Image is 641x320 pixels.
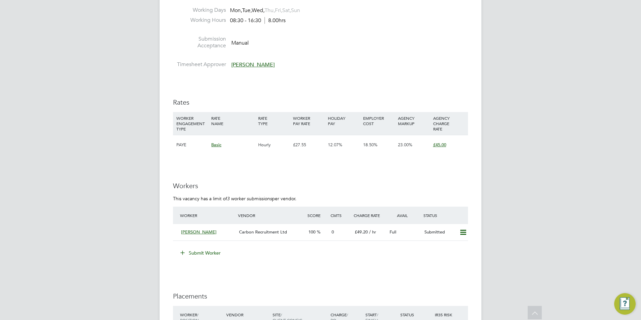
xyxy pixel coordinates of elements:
[390,229,396,235] span: Full
[239,229,287,235] span: Carbon Recruitment Ltd
[329,209,352,221] div: Cmts
[332,229,334,235] span: 0
[291,112,326,129] div: WORKER PAY RATE
[422,227,457,238] div: Submitted
[328,142,342,148] span: 12.07%
[231,39,249,46] span: Manual
[369,229,376,235] span: / hr
[210,112,256,129] div: RATE NAME
[614,293,636,315] button: Engage Resource Center
[252,7,265,14] span: Wed,
[387,209,422,221] div: Avail
[398,142,412,148] span: 23.00%
[431,112,466,135] div: AGENCY CHARGE RATE
[308,229,315,235] span: 100
[173,36,226,50] label: Submission Acceptance
[173,7,226,14] label: Working Days
[265,17,286,24] span: 8.00hrs
[396,112,431,129] div: AGENCY MARKUP
[173,181,468,190] h3: Workers
[181,229,217,235] span: [PERSON_NAME]
[361,112,396,129] div: EMPLOYER COST
[433,142,446,148] span: £45.00
[175,135,210,155] div: PAYE
[231,61,275,68] span: [PERSON_NAME]
[236,209,306,221] div: Vendor
[355,229,368,235] span: £49.20
[256,135,291,155] div: Hourly
[256,112,291,129] div: RATE TYPE
[230,7,242,14] span: Mon,
[173,61,226,68] label: Timesheet Approver
[291,7,300,14] span: Sun
[265,7,275,14] span: Thu,
[242,7,252,14] span: Tue,
[175,112,210,135] div: WORKER ENGAGEMENT TYPE
[173,196,468,202] p: This vacancy has a limit of per vendor.
[282,7,291,14] span: Sat,
[227,196,272,202] em: 3 worker submissions
[230,17,286,24] div: 08:30 - 16:30
[275,7,282,14] span: Fri,
[422,209,468,221] div: Status
[173,17,226,24] label: Working Hours
[326,112,361,129] div: HOLIDAY PAY
[173,292,468,301] h3: Placements
[211,142,221,148] span: Basic
[352,209,387,221] div: Charge Rate
[363,142,377,148] span: 18.50%
[173,98,468,107] h3: Rates
[291,135,326,155] div: £27.55
[306,209,329,221] div: Score
[178,209,236,221] div: Worker
[176,248,226,258] button: Submit Worker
